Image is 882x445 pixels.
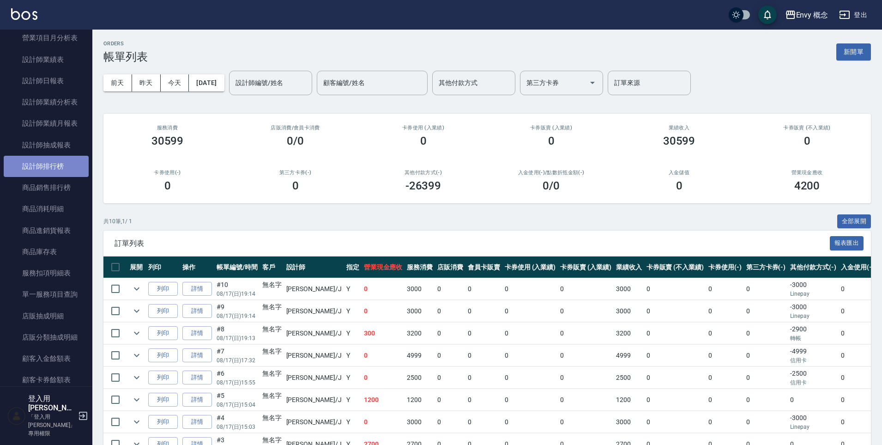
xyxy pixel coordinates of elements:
td: 0 [744,345,788,366]
button: expand row [130,415,144,429]
td: 0 [502,345,558,366]
td: 0 [644,300,706,322]
a: 商品消耗明細 [4,198,89,219]
td: 0 [362,278,405,300]
td: 0 [744,389,788,411]
td: 1200 [362,389,405,411]
td: 0 [839,389,876,411]
button: expand row [130,371,144,384]
h2: ORDERS [103,41,148,47]
p: 08/17 (日) 19:13 [217,334,258,342]
a: 商品進銷貨報表 [4,220,89,241]
td: #4 [214,411,260,433]
td: Y [344,300,362,322]
td: 0 [435,345,465,366]
a: 詳情 [182,326,212,341]
td: Y [344,389,362,411]
img: Logo [11,8,37,20]
h3: 0 [676,179,683,192]
td: -2500 [788,367,839,389]
td: Y [344,278,362,300]
div: 無名字 [262,435,282,445]
a: 詳情 [182,371,212,385]
button: expand row [130,282,144,296]
td: #7 [214,345,260,366]
h2: 其他付款方式(-) [370,170,476,176]
td: 0 [362,367,405,389]
a: 報表匯出 [830,238,864,247]
div: 無名字 [262,391,282,401]
td: Y [344,323,362,344]
div: 無名字 [262,302,282,312]
p: 08/17 (日) 15:55 [217,378,258,387]
div: 無名字 [262,413,282,423]
a: 詳情 [182,393,212,407]
a: 設計師業績分析表 [4,91,89,113]
h3: 0/0 [287,134,304,147]
button: 列印 [148,371,178,385]
button: expand row [130,348,144,362]
a: 商品銷售排行榜 [4,177,89,198]
button: 列印 [148,415,178,429]
td: 0 [744,323,788,344]
h3: 4200 [794,179,820,192]
h5: 登入用[PERSON_NAME] [28,394,75,413]
button: 全部展開 [837,214,871,229]
td: 0 [744,411,788,433]
td: 0 [744,278,788,300]
h3: 0 [420,134,427,147]
td: Y [344,345,362,366]
th: 列印 [146,256,180,278]
td: 300 [362,323,405,344]
p: Linepay [790,290,836,298]
a: 店販抽成明細 [4,305,89,327]
h3: -26399 [405,179,441,192]
td: 0 [362,345,405,366]
td: 0 [435,389,465,411]
button: 報表匯出 [830,236,864,250]
a: 顧客卡券餘額表 [4,369,89,390]
h3: 0 [292,179,299,192]
td: -3000 [788,300,839,322]
td: Y [344,367,362,389]
td: 3000 [614,278,644,300]
h2: 卡券使用(-) [115,170,220,176]
button: save [758,6,777,24]
button: expand row [130,326,144,340]
td: 0 [465,411,502,433]
td: 0 [644,367,706,389]
th: 卡券使用(-) [706,256,744,278]
td: -3000 [788,411,839,433]
h3: 0 [548,134,555,147]
div: Envy 概念 [796,9,828,21]
td: 3000 [614,411,644,433]
button: 列印 [148,304,178,318]
a: 詳情 [182,348,212,363]
h2: 營業現金應收 [754,170,860,176]
th: 卡券販賣 (不入業績) [644,256,706,278]
th: 展開 [127,256,146,278]
td: #10 [214,278,260,300]
td: #8 [214,323,260,344]
a: 新開單 [836,47,871,56]
td: 2500 [405,367,435,389]
a: 設計師日報表 [4,70,89,91]
td: 0 [558,323,614,344]
td: 0 [465,389,502,411]
td: 0 [644,323,706,344]
h3: 30599 [151,134,184,147]
td: 3000 [405,278,435,300]
p: 08/17 (日) 17:32 [217,356,258,365]
td: 0 [465,278,502,300]
button: 今天 [161,74,189,91]
a: 營業項目月分析表 [4,27,89,49]
td: 0 [839,300,876,322]
td: 0 [706,278,744,300]
button: expand row [130,393,144,407]
td: 0 [502,323,558,344]
th: 設計師 [284,256,344,278]
td: [PERSON_NAME] /J [284,278,344,300]
th: 卡券販賣 (入業績) [558,256,614,278]
td: 0 [362,411,405,433]
a: 服務扣項明細表 [4,262,89,284]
